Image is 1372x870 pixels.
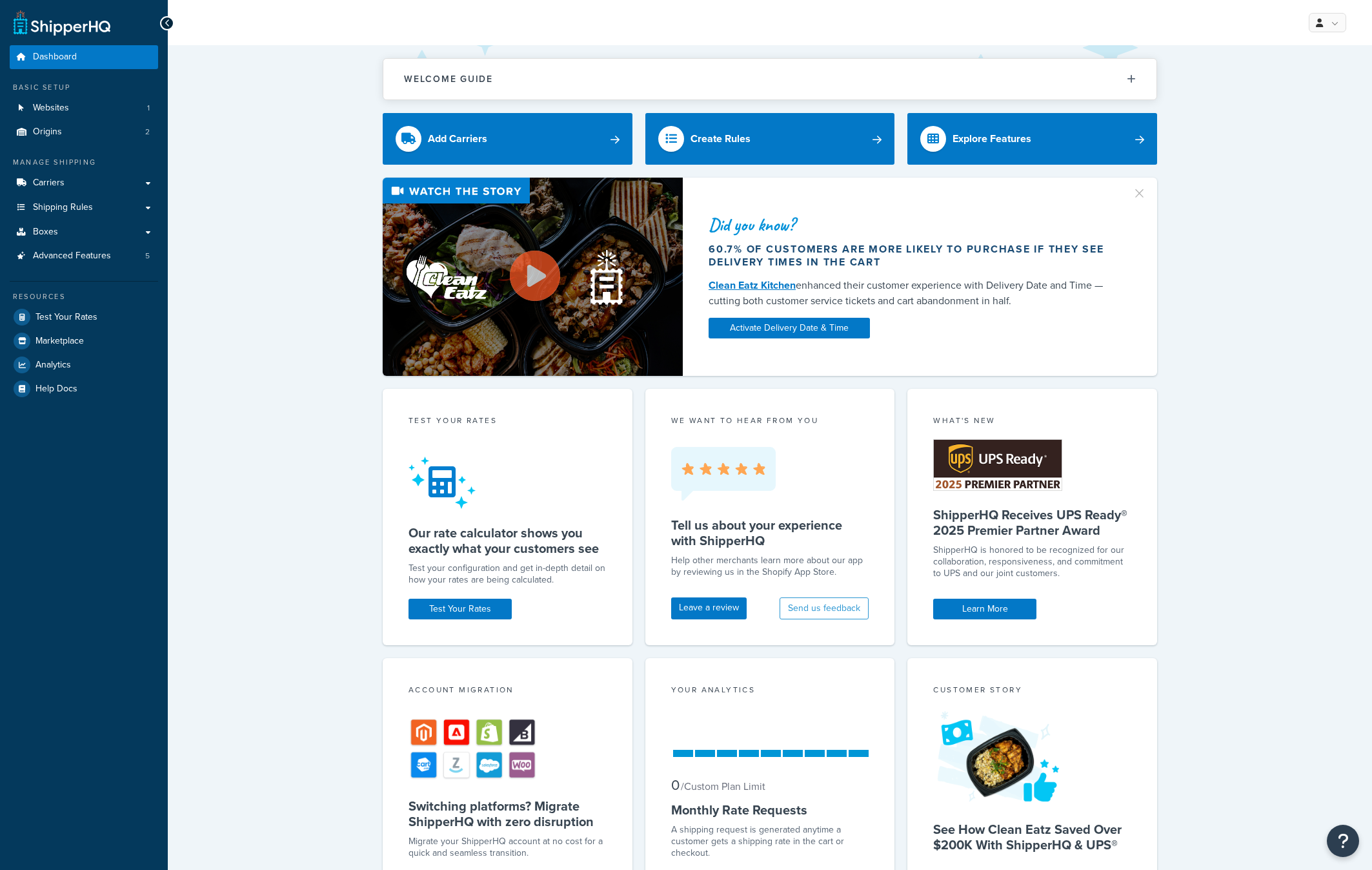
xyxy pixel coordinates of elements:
[35,360,71,371] span: Analytics
[10,45,158,69] a: Dashboard
[33,202,93,213] span: Shipping Rules
[671,517,869,548] h5: Tell us about your experience with ShipperHQ
[409,684,607,699] div: Account Migration
[1327,825,1359,857] button: Open Resource Center
[10,377,158,400] a: Help Docs
[33,52,77,63] span: Dashboard
[671,555,869,578] p: Help other merchants learn more about our app by reviewing us in the Shopify App Store.
[671,774,680,796] span: 0
[10,157,158,168] div: Manage Shipping
[709,278,1116,309] div: enhanced their customer experience with Delivery Date and Time — cutting both customer service ti...
[671,684,869,699] div: Your Analytics
[33,103,69,114] span: Websites
[10,244,158,268] li: Advanced Features
[691,130,751,148] div: Create Rules
[671,802,869,818] h5: Monthly Rate Requests
[10,82,158,93] div: Basic Setup
[709,318,870,338] a: Activate Delivery Date & Time
[671,597,747,619] a: Leave a review
[409,415,607,430] div: Test your rates
[33,178,65,189] span: Carriers
[10,196,158,220] a: Shipping Rules
[409,525,607,556] h5: Our rate calculator shows you exactly what your customers see
[409,798,607,829] h5: Switching platforms? Migrate ShipperHQ with zero disruption
[907,113,1157,165] a: Explore Features
[10,96,158,120] a: Websites1
[145,127,150,138] span: 2
[10,120,158,144] li: Origins
[709,278,796,293] a: Clean Eatz Kitchen
[10,353,158,377] a: Analytics
[383,178,683,376] img: Video thumbnail
[671,824,869,859] div: A shipping request is generated anytime a customer gets a shipping rate in the cart or checkout.
[383,113,632,165] a: Add Carriers
[428,130,487,148] div: Add Carriers
[409,563,607,586] div: Test your configuration and get in-depth detail on how your rates are being calculated.
[933,599,1036,619] a: Learn More
[147,103,150,114] span: 1
[409,599,512,619] a: Test Your Rates
[10,291,158,302] div: Resources
[33,127,62,138] span: Origins
[10,306,158,329] a: Test Your Rates
[383,59,1156,99] button: Welcome Guide
[933,415,1131,430] div: What's New
[933,684,1131,699] div: Customer Story
[10,120,158,144] a: Origins2
[409,836,607,859] div: Migrate your ShipperHQ account at no cost for a quick and seamless transition.
[145,251,150,262] span: 5
[681,779,765,794] small: / Custom Plan Limit
[953,130,1031,148] div: Explore Features
[709,243,1116,269] div: 60.7% of customers are more likely to purchase if they see delivery times in the cart
[933,544,1131,579] p: ShipperHQ is honored to be recognized for our collaboration, responsiveness, and commitment to UP...
[33,251,111,262] span: Advanced Features
[933,507,1131,538] h5: ShipperHQ Receives UPS Ready® 2025 Premier Partner Award
[10,244,158,268] a: Advanced Features5
[35,312,97,323] span: Test Your Rates
[10,96,158,120] li: Websites
[35,384,77,395] span: Help Docs
[33,227,58,238] span: Boxes
[709,216,1116,234] div: Did you know?
[404,74,493,84] h2: Welcome Guide
[645,113,895,165] a: Create Rules
[10,171,158,195] a: Carriers
[671,415,869,426] p: we want to hear from you
[35,336,84,347] span: Marketplace
[933,822,1131,853] h5: See How Clean Eatz Saved Over $200K With ShipperHQ & UPS®
[10,329,158,353] a: Marketplace
[10,220,158,244] a: Boxes
[780,597,869,619] button: Send us feedback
